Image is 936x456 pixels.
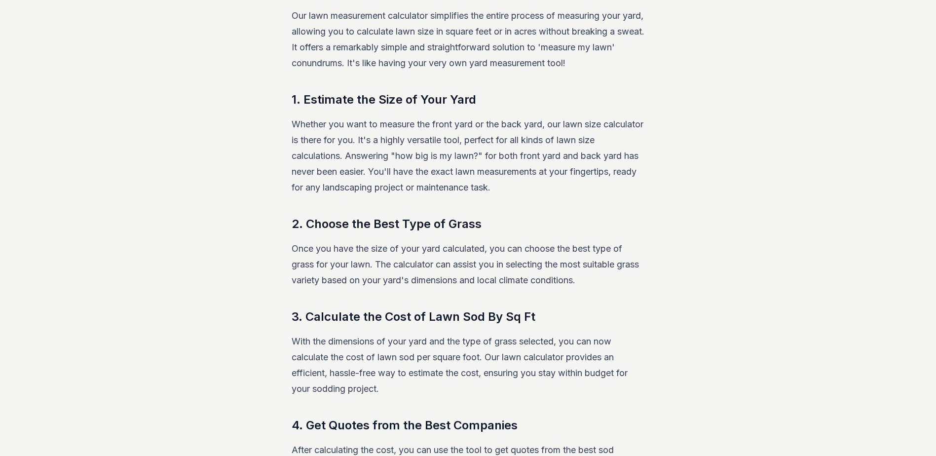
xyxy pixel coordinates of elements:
[292,116,644,195] p: Whether you want to measure the front yard or the back yard, our lawn size calculator is there fo...
[292,8,644,71] p: Our lawn measurement calculator simplifies the entire process of measuring your yard, allowing yo...
[292,215,644,233] h3: 2. Choose the Best Type of Grass
[292,417,644,434] h3: 4. Get Quotes from the Best Companies
[292,334,644,397] p: With the dimensions of your yard and the type of grass selected, you can now calculate the cost o...
[292,91,644,109] h3: 1. Estimate the Size of Your Yard
[292,241,644,288] p: Once you have the size of your yard calculated, you can choose the best type of grass for your la...
[292,308,644,326] h3: 3. Calculate the Cost of Lawn Sod By Sq Ft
